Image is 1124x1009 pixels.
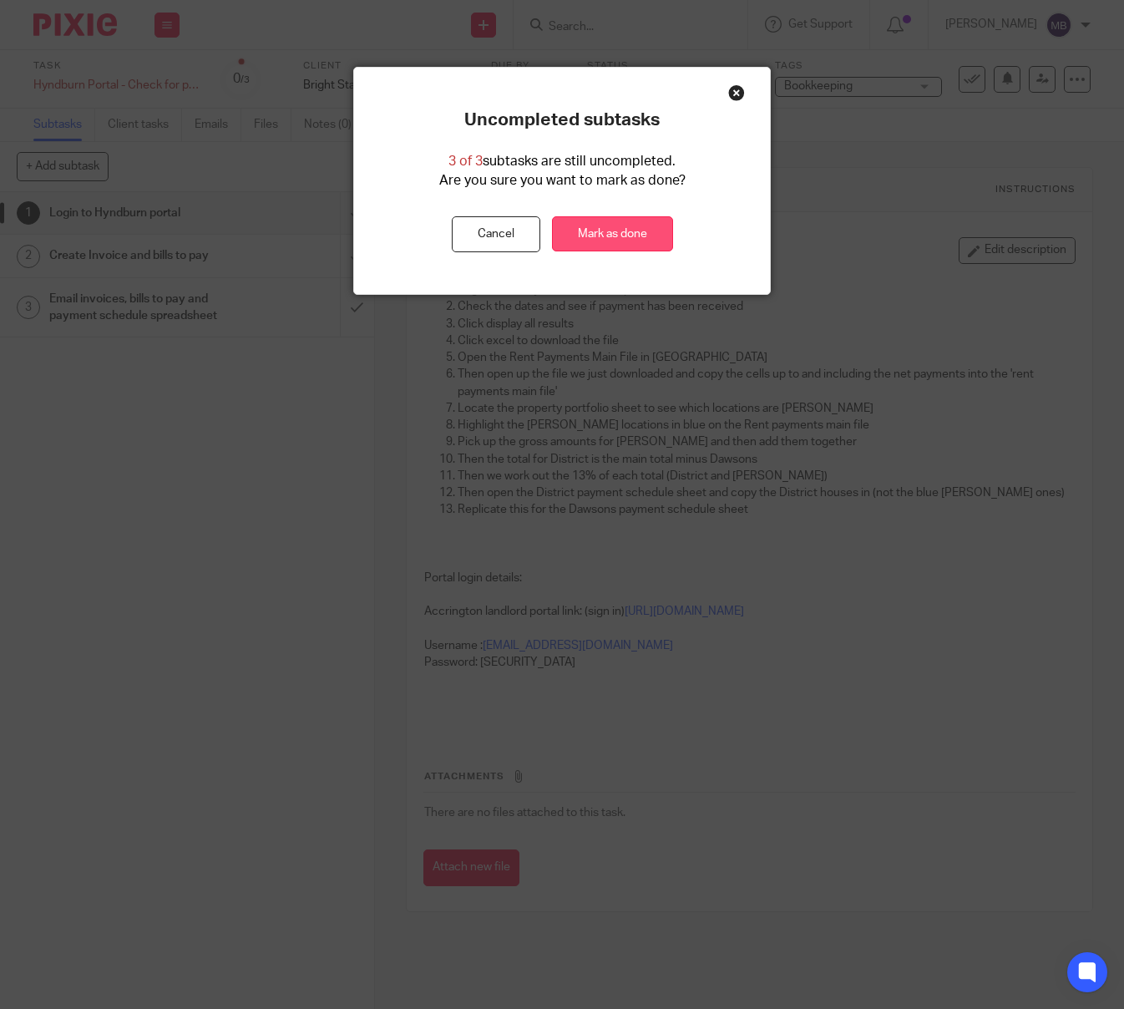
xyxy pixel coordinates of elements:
[448,152,676,171] p: subtasks are still uncompleted.
[552,216,673,252] a: Mark as done
[464,109,660,131] p: Uncompleted subtasks
[448,155,483,168] span: 3 of 3
[728,84,745,101] div: Close this dialog window
[439,171,686,190] p: Are you sure you want to mark as done?
[452,216,540,252] button: Cancel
